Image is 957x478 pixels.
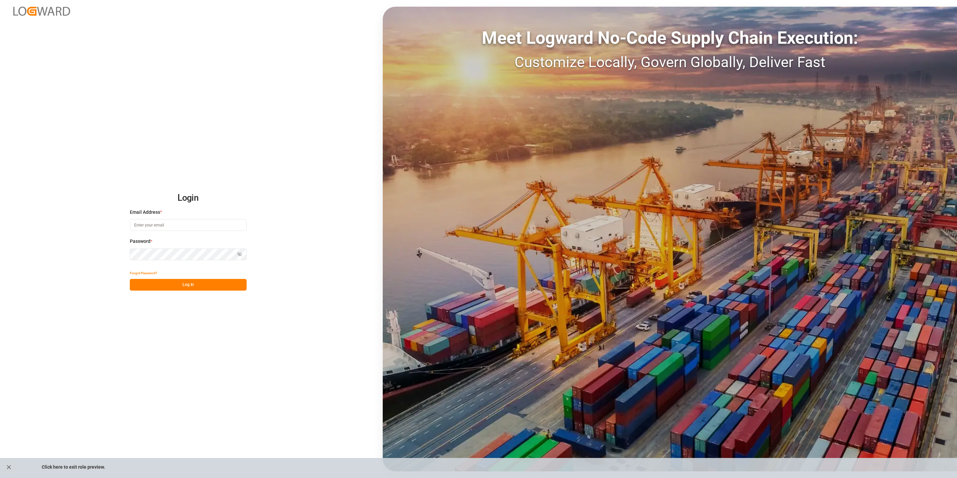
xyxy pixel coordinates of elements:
div: Customize Locally, Govern Globally, Deliver Fast [383,51,957,73]
span: Password [130,238,150,245]
div: Meet Logward No-Code Supply Chain Execution: [383,25,957,51]
input: Enter your email [130,219,247,231]
img: Logward_new_orange.png [13,7,70,16]
button: close role preview [2,461,16,473]
h2: Login [130,187,247,209]
span: Email Address [130,209,160,216]
p: Click here to exit role preview. [42,461,105,473]
button: Forgot Password? [130,267,157,279]
button: Log In [130,279,247,291]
